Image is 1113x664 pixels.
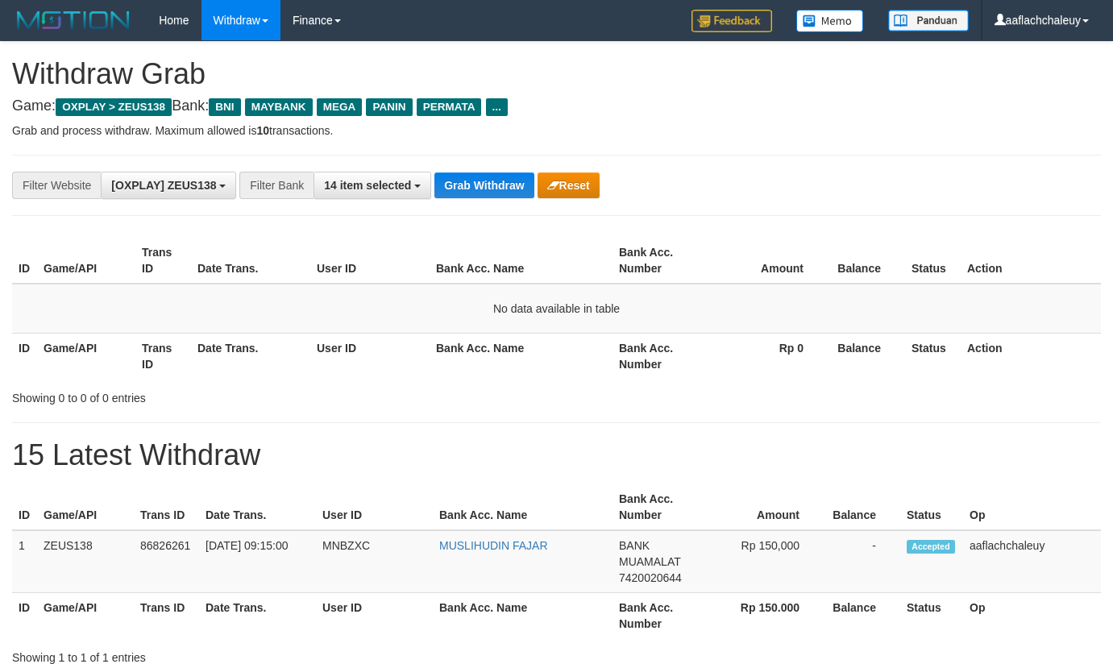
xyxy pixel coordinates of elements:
th: User ID [310,333,430,379]
th: Date Trans. [191,238,310,284]
th: Op [963,484,1101,530]
h1: 15 Latest Withdraw [12,439,1101,471]
a: MUSLIHUDIN FAJAR [439,539,548,552]
th: ID [12,333,37,379]
span: PANIN [366,98,412,116]
img: Button%20Memo.svg [796,10,864,32]
th: Balance [824,484,900,530]
span: MAYBANK [245,98,313,116]
th: Trans ID [135,333,191,379]
th: Bank Acc. Name [433,593,613,639]
th: Op [963,593,1101,639]
th: Action [961,333,1101,379]
button: 14 item selected [314,172,431,199]
th: Trans ID [135,238,191,284]
th: Bank Acc. Name [430,333,613,379]
th: Status [905,238,961,284]
th: Balance [828,238,905,284]
img: Feedback.jpg [691,10,772,32]
th: Status [900,593,963,639]
th: Bank Acc. Number [613,484,709,530]
span: 14 item selected [324,179,411,192]
td: [DATE] 09:15:00 [199,530,316,593]
th: Game/API [37,238,135,284]
th: Game/API [37,333,135,379]
td: ZEUS138 [37,530,134,593]
span: MEGA [317,98,363,116]
th: Trans ID [134,484,199,530]
span: OXPLAY > ZEUS138 [56,98,172,116]
th: ID [12,484,37,530]
span: BNI [209,98,240,116]
td: 86826261 [134,530,199,593]
h4: Game: Bank: [12,98,1101,114]
button: Reset [538,172,600,198]
th: Bank Acc. Name [433,484,613,530]
th: Status [900,484,963,530]
th: User ID [316,484,433,530]
td: - [824,530,900,593]
th: Date Trans. [191,333,310,379]
div: Filter Website [12,172,101,199]
th: Amount [711,238,828,284]
span: [OXPLAY] ZEUS138 [111,179,216,192]
th: Game/API [37,593,134,639]
img: panduan.png [888,10,969,31]
div: Showing 0 to 0 of 0 entries [12,384,451,406]
th: Balance [824,593,900,639]
th: Bank Acc. Number [613,333,711,379]
th: Rp 150.000 [709,593,824,639]
img: MOTION_logo.png [12,8,135,32]
button: [OXPLAY] ZEUS138 [101,172,236,199]
th: Rp 0 [711,333,828,379]
span: Accepted [907,540,955,554]
span: BANK MUAMALAT [619,539,681,568]
th: Date Trans. [199,593,316,639]
th: ID [12,593,37,639]
th: Date Trans. [199,484,316,530]
th: ID [12,238,37,284]
th: Status [905,333,961,379]
td: Rp 150,000 [709,530,824,593]
th: Trans ID [134,593,199,639]
th: Amount [709,484,824,530]
th: Bank Acc. Name [430,238,613,284]
td: MNBZXC [316,530,433,593]
th: Bank Acc. Number [613,593,709,639]
button: Grab Withdraw [434,172,534,198]
span: Copy 7420020644 to clipboard [619,571,682,584]
td: No data available in table [12,284,1101,334]
h1: Withdraw Grab [12,58,1101,90]
th: Balance [828,333,905,379]
span: ... [486,98,508,116]
td: 1 [12,530,37,593]
th: Game/API [37,484,134,530]
div: Filter Bank [239,172,314,199]
strong: 10 [256,124,269,137]
th: User ID [310,238,430,284]
th: User ID [316,593,433,639]
p: Grab and process withdraw. Maximum allowed is transactions. [12,122,1101,139]
td: aaflachchaleuy [963,530,1101,593]
span: PERMATA [417,98,482,116]
th: Bank Acc. Number [613,238,711,284]
th: Action [961,238,1101,284]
